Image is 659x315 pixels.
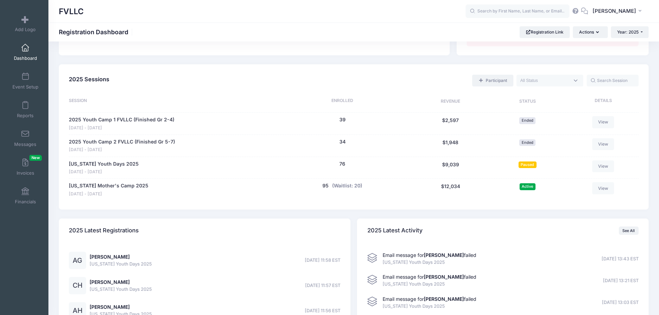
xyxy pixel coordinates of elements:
[69,160,139,168] a: [US_STATE] Youth Days 2025
[573,26,607,38] button: Actions
[9,11,42,36] a: Add Logo
[592,160,614,172] a: View
[619,226,639,235] a: See All
[9,155,42,179] a: InvoicesNew
[69,76,109,83] span: 2025 Sessions
[69,182,148,189] a: [US_STATE] Mother's Camp 2025
[520,26,570,38] a: Registration Link
[69,116,174,123] a: 2025 Youth Camp 1 FVLLC (Finished Gr 2-4)
[593,7,636,15] span: [PERSON_NAME]
[14,141,36,147] span: Messages
[411,182,491,197] div: $12,034
[424,296,464,302] strong: [PERSON_NAME]
[69,125,174,131] span: [DATE] - [DATE]
[69,308,86,314] a: AH
[9,126,42,150] a: Messages
[602,299,639,306] span: [DATE] 13:03 EST
[332,182,362,189] button: (Waitlist: 20)
[367,221,423,241] h4: 2025 Latest Activity
[339,116,346,123] button: 39
[69,147,175,153] span: [DATE] - [DATE]
[411,98,491,106] div: Revenue
[9,40,42,64] a: Dashboard
[9,184,42,208] a: Financials
[411,138,491,153] div: $1,948
[15,199,36,205] span: Financials
[411,116,491,131] div: $2,597
[274,98,411,106] div: Enrolled
[305,307,340,314] span: [DATE] 11:56 EST
[17,113,34,119] span: Reports
[69,277,86,294] div: CH
[339,160,345,168] button: 76
[587,75,639,86] input: Search Session
[90,286,152,293] span: [US_STATE] Youth Days 2025
[59,3,84,19] h1: FVLLC
[90,254,130,260] a: [PERSON_NAME]
[9,98,42,122] a: Reports
[603,277,639,284] span: [DATE] 13:21 EST
[69,258,86,264] a: AG
[17,170,34,176] span: Invoices
[69,221,139,241] h4: 2025 Latest Registrations
[424,274,464,280] strong: [PERSON_NAME]
[69,98,274,106] div: Session
[12,84,38,90] span: Event Setup
[472,75,513,86] a: Add a new manual registration
[90,304,130,310] a: [PERSON_NAME]
[305,257,340,264] span: [DATE] 11:58 EST
[14,55,37,61] span: Dashboard
[69,252,86,269] div: AG
[411,160,491,175] div: $9,039
[29,155,42,161] span: New
[383,296,476,302] span: Email message for failed
[617,29,639,35] span: Year: 2025
[520,183,536,190] span: Active
[383,252,476,258] span: Email message for failed
[69,138,175,146] a: 2025 Youth Camp 2 FVLLC (Finished Gr 5-7)
[339,138,346,146] button: 34
[588,3,649,19] button: [PERSON_NAME]
[520,77,569,84] textarea: Search
[519,161,537,168] span: Paused
[565,98,639,106] div: Details
[611,26,649,38] button: Year: 2025
[592,138,614,150] a: View
[383,259,476,266] span: [US_STATE] Youth Days 2025
[592,182,614,194] a: View
[15,27,36,33] span: Add Logo
[602,256,639,262] span: [DATE] 13:43 EST
[592,116,614,128] a: View
[383,303,476,310] span: [US_STATE] Youth Days 2025
[519,117,536,124] span: Ended
[322,182,329,189] button: 95
[519,139,536,146] span: Ended
[69,169,139,175] span: [DATE] - [DATE]
[59,28,134,36] h1: Registration Dashboard
[491,98,565,106] div: Status
[69,191,148,197] span: [DATE] - [DATE]
[466,4,569,18] input: Search by First Name, Last Name, or Email...
[90,279,130,285] a: [PERSON_NAME]
[305,282,340,289] span: [DATE] 11:57 EST
[424,252,464,258] strong: [PERSON_NAME]
[90,261,152,268] span: [US_STATE] Youth Days 2025
[9,69,42,93] a: Event Setup
[383,281,476,288] span: [US_STATE] Youth Days 2025
[69,283,86,289] a: CH
[383,274,476,280] span: Email message for failed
